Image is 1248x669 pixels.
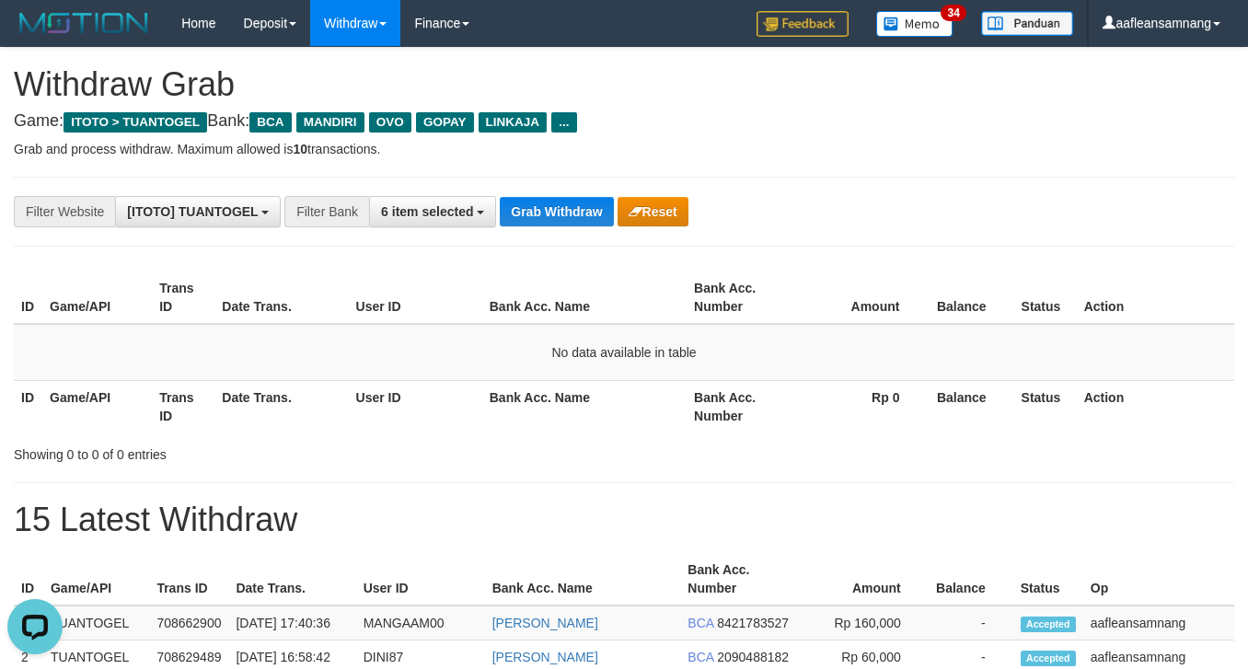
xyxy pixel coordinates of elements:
[349,380,482,433] th: User ID
[492,616,598,630] a: [PERSON_NAME]
[1077,271,1234,324] th: Action
[64,112,207,133] span: ITOTO > TUANTOGEL
[149,606,228,640] td: 708662900
[152,380,214,433] th: Trans ID
[14,380,42,433] th: ID
[680,553,803,606] th: Bank Acc. Number
[14,502,1234,538] h1: 15 Latest Withdraw
[14,196,115,227] div: Filter Website
[356,553,485,606] th: User ID
[1014,271,1077,324] th: Status
[479,112,548,133] span: LINKAJA
[981,11,1073,36] img: panduan.png
[618,197,688,226] button: Reset
[482,271,687,324] th: Bank Acc. Name
[296,112,364,133] span: MANDIRI
[14,271,42,324] th: ID
[688,650,713,664] span: BCA
[927,271,1013,324] th: Balance
[688,616,713,630] span: BCA
[43,606,149,640] td: TUANTOGEL
[249,112,291,133] span: BCA
[356,606,485,640] td: MANGAAM00
[876,11,953,37] img: Button%20Memo.svg
[115,196,281,227] button: [ITOTO] TUANTOGEL
[941,5,965,21] span: 34
[500,197,613,226] button: Grab Withdraw
[228,606,355,640] td: [DATE] 17:40:36
[1083,553,1234,606] th: Op
[717,616,789,630] span: Copy 8421783527 to clipboard
[127,204,258,219] span: [ITOTO] TUANTOGEL
[803,606,929,640] td: Rp 160,000
[214,380,348,433] th: Date Trans.
[1021,617,1076,632] span: Accepted
[717,650,789,664] span: Copy 2090488182 to clipboard
[929,553,1013,606] th: Balance
[152,271,214,324] th: Trans ID
[1014,380,1077,433] th: Status
[349,271,482,324] th: User ID
[369,112,411,133] span: OVO
[381,204,473,219] span: 6 item selected
[14,324,1234,381] td: No data available in table
[927,380,1013,433] th: Balance
[42,380,152,433] th: Game/API
[1077,380,1234,433] th: Action
[284,196,369,227] div: Filter Bank
[1083,606,1234,640] td: aafleansamnang
[214,271,348,324] th: Date Trans.
[757,11,849,37] img: Feedback.jpg
[929,606,1013,640] td: -
[42,271,152,324] th: Game/API
[369,196,496,227] button: 6 item selected
[14,112,1234,131] h4: Game: Bank:
[796,271,927,324] th: Amount
[551,112,576,133] span: ...
[14,438,506,464] div: Showing 0 to 0 of 0 entries
[687,380,796,433] th: Bank Acc. Number
[485,553,681,606] th: Bank Acc. Name
[293,142,307,156] strong: 10
[1021,651,1076,666] span: Accepted
[149,553,228,606] th: Trans ID
[1013,553,1083,606] th: Status
[492,650,598,664] a: [PERSON_NAME]
[482,380,687,433] th: Bank Acc. Name
[416,112,474,133] span: GOPAY
[43,553,149,606] th: Game/API
[228,553,355,606] th: Date Trans.
[796,380,927,433] th: Rp 0
[803,553,929,606] th: Amount
[687,271,796,324] th: Bank Acc. Number
[14,553,43,606] th: ID
[7,7,63,63] button: Open LiveChat chat widget
[14,140,1234,158] p: Grab and process withdraw. Maximum allowed is transactions.
[14,9,154,37] img: MOTION_logo.png
[14,66,1234,103] h1: Withdraw Grab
